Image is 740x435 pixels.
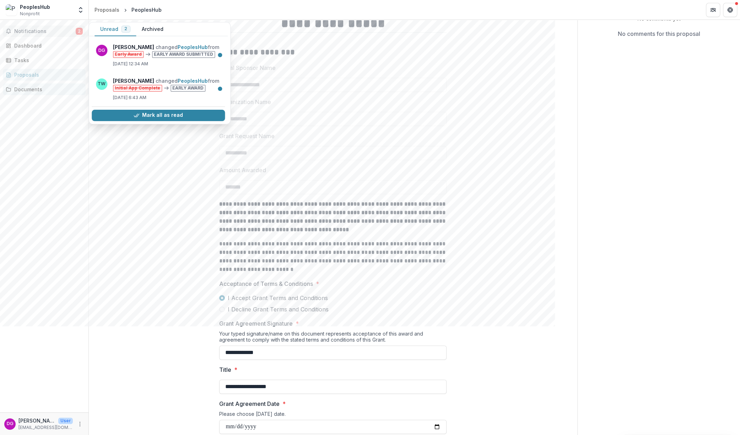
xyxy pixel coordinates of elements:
p: Title [219,365,231,374]
p: [EMAIL_ADDRESS][DOMAIN_NAME] [18,424,73,431]
nav: breadcrumb [92,5,164,15]
a: Dashboard [3,40,86,51]
button: Notifications2 [3,26,86,37]
div: PeoplesHub [131,6,162,13]
span: 2 [76,28,83,35]
p: Organization Name [219,98,271,106]
span: Notifications [14,28,76,34]
p: Grant Agreement Signature [219,319,293,328]
button: Mark all as read [92,110,225,121]
p: changed from [113,43,221,58]
button: Get Help [723,3,737,17]
button: Partners [706,3,720,17]
a: Documents [3,83,86,95]
button: More [76,420,84,428]
div: Dustin Gibson [7,422,13,426]
div: Documents [14,86,80,93]
p: Grant Request Name [219,132,275,140]
a: Tasks [3,54,86,66]
span: Nonprofit [20,11,40,17]
a: Proposals [3,69,86,81]
div: Please choose [DATE] date. [219,411,447,420]
button: Archived [136,22,169,36]
span: I Decline Grant Terms and Conditions [228,305,329,314]
a: PeoplesHub [178,78,208,84]
button: Unread [94,22,136,36]
a: PeoplesHub [178,44,208,50]
div: Tasks [14,56,80,64]
p: Acceptance of Terms & Conditions [219,279,313,288]
span: 2 [124,26,127,31]
a: Proposals [92,5,122,15]
div: Proposals [14,71,80,78]
div: Your typed signature/name on this document represents acceptance of this award and agreement to c... [219,331,447,346]
div: Proposals [94,6,119,13]
span: I Accept Grant Terms and Conditions [228,294,328,302]
img: PeoplesHub [6,4,17,16]
p: changed from [113,77,221,92]
p: [PERSON_NAME] [18,417,55,424]
p: User [58,418,73,424]
div: PeoplesHub [20,3,50,11]
p: No comments for this proposal [617,29,700,38]
p: Fiscal Sponsor Name [219,64,276,72]
p: Amount Awarded [219,166,266,174]
div: Dashboard [14,42,80,49]
button: Open entity switcher [76,3,86,17]
p: Grant Agreement Date [219,399,280,408]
